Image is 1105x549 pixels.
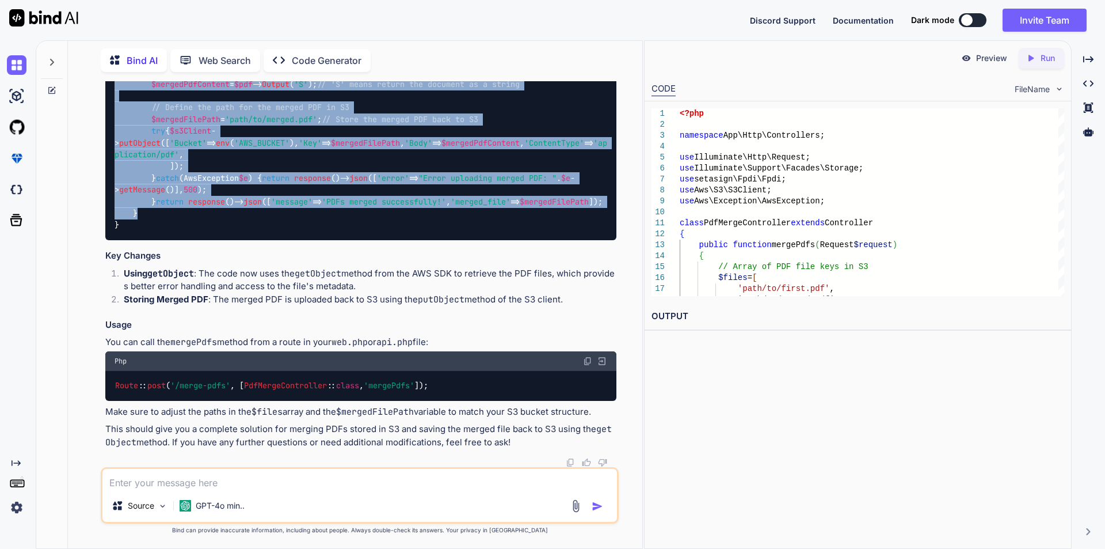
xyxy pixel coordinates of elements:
[651,251,665,262] div: 14
[115,267,616,293] li: : The code now uses the method from the AWS SDK to retrieve the PDF files, which provides better ...
[7,149,26,168] img: premium
[331,336,368,348] code: web.php
[651,130,665,141] div: 3
[651,272,665,283] div: 16
[694,164,863,173] span: Illuminate\Support\Facades\Storage;
[651,163,665,174] div: 6
[520,196,589,207] span: $mergedFilePath
[892,240,897,249] span: )
[151,103,349,113] span: // Define the path for the merged PDF in S3
[747,273,752,282] span: =
[188,196,225,207] span: response
[7,55,26,75] img: chat
[115,381,138,391] span: Route
[1015,84,1050,95] span: FileName
[336,381,359,391] span: class
[651,218,665,229] div: 11
[7,86,26,106] img: ai-studio
[271,196,313,207] span: 'message'
[101,526,619,535] p: Bind can provide inaccurate information, including about people. Always double-check its answers....
[7,118,26,137] img: githubLight
[147,268,194,279] code: getObject
[718,273,747,282] span: $files
[441,138,520,148] span: $mergedPdfContent
[170,138,207,148] span: 'Bucket'
[566,458,575,467] img: copy
[295,268,341,279] code: getObject
[597,356,607,366] img: Open in Browser
[377,173,409,183] span: 'error'
[829,284,834,293] span: ,
[815,240,820,249] span: (
[680,164,694,173] span: use
[651,141,665,152] div: 4
[128,500,154,512] p: Source
[336,406,414,418] code: $mergedFilePath
[151,79,230,89] span: $mergedPdfContent
[750,14,816,26] button: Discord Support
[225,114,317,124] span: 'path/to/merged.pdf'
[364,381,414,391] span: 'mergePdfs'
[294,79,308,89] span: 'S'
[105,406,616,419] p: Make sure to adjust the paths in the array and the variable to match your S3 bucket structure.
[835,295,839,304] span: ,
[119,185,165,195] span: getMessage
[1054,84,1064,94] img: chevron down
[1003,9,1087,32] button: Invite Team
[651,240,665,251] div: 13
[234,138,289,148] span: 'AWS_BUCKET'
[124,268,194,279] strong: Using
[252,406,283,418] code: $files
[718,262,868,271] span: // Array of PDF file keys in S3
[243,196,262,207] span: json
[733,240,771,249] span: function
[680,196,694,206] span: use
[833,16,894,25] span: Documentation
[820,240,853,249] span: Request
[216,138,230,148] span: env
[583,357,592,366] img: copy
[124,294,208,305] strong: Storing Merged PDF
[737,295,834,304] span: 'path/to/second.pdf'
[418,294,464,305] code: putObject
[299,138,322,148] span: 'Key'
[680,218,704,228] span: class
[7,180,26,199] img: darkCloudIdeIcon
[234,79,253,89] span: $pdf
[317,79,520,89] span: // 'S' means return the document as a string
[750,16,816,25] span: Discord Support
[292,54,361,67] p: Code Generator
[322,196,446,207] span: 'PDFs merged successfully!'
[105,336,616,349] p: You can call the method from a route in your or file:
[105,319,616,332] h3: Usage
[158,501,167,511] img: Pick Models
[651,262,665,272] div: 15
[119,138,161,148] span: putObject
[170,381,230,391] span: '/merge-pdfs'
[115,138,607,160] span: 'application/pdf'
[651,174,665,185] div: 7
[651,82,676,96] div: CODE
[244,381,327,391] span: PdfMergeController
[694,185,771,195] span: Aws\S3\S3Client;
[651,108,665,119] div: 1
[651,196,665,207] div: 9
[680,153,694,162] span: use
[196,500,245,512] p: GPT-4o min..
[651,207,665,218] div: 10
[651,185,665,196] div: 8
[651,119,665,130] div: 2
[651,152,665,163] div: 5
[199,54,251,67] p: Web Search
[791,218,825,228] span: extends
[405,138,432,148] span: 'Body'
[582,458,591,467] img: like
[561,173,570,183] span: $e
[331,138,400,148] span: $mergedFilePath
[115,380,429,392] code: :: ( , [ :: , ]);
[105,423,612,448] code: getObject
[771,240,815,249] span: mergePdfs
[853,240,892,249] span: $request
[105,423,616,449] p: This should give you a complete solution for merging PDFs stored in S3 and saving the merged file...
[262,79,289,89] span: Output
